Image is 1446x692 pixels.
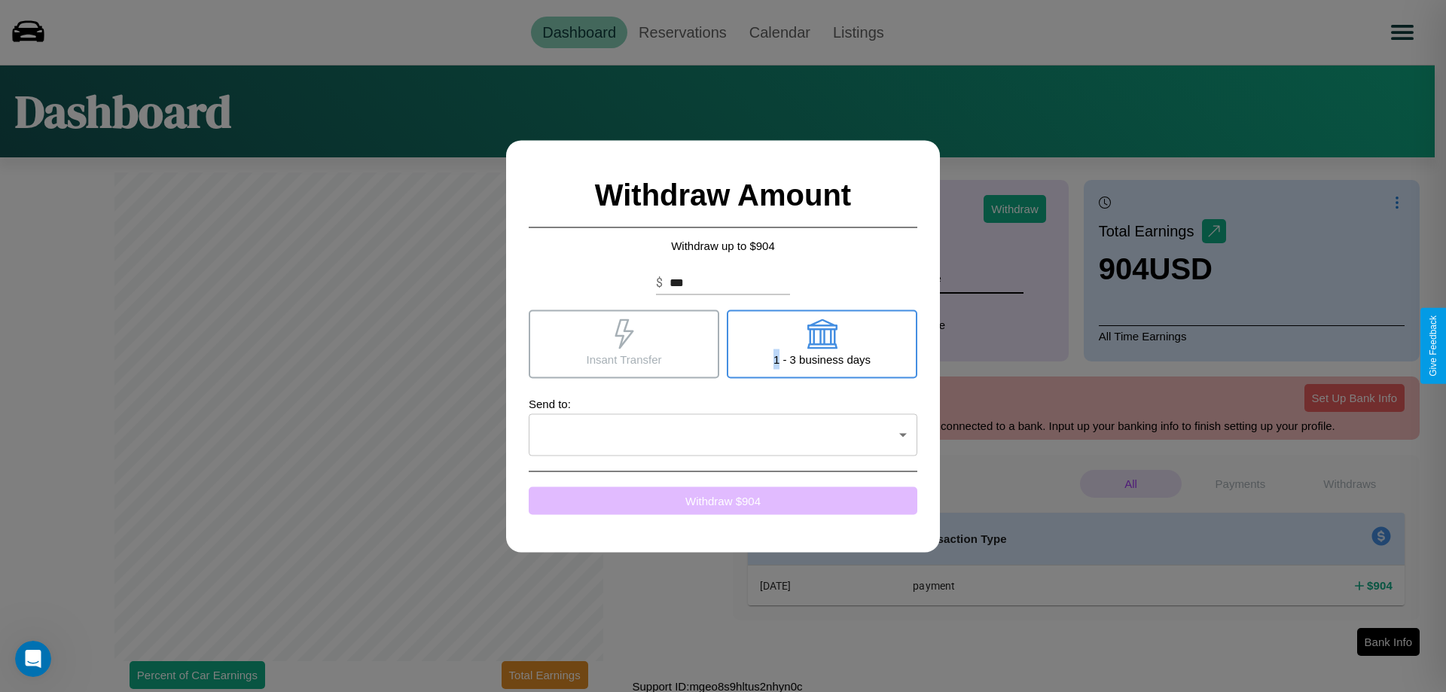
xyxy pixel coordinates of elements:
p: Insant Transfer [586,349,661,369]
p: $ [656,273,663,291]
p: Withdraw up to $ 904 [529,235,917,255]
p: 1 - 3 business days [773,349,871,369]
iframe: Intercom live chat [15,641,51,677]
p: Send to: [529,393,917,413]
h2: Withdraw Amount [529,163,917,227]
button: Withdraw $904 [529,486,917,514]
div: Give Feedback [1428,316,1438,376]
